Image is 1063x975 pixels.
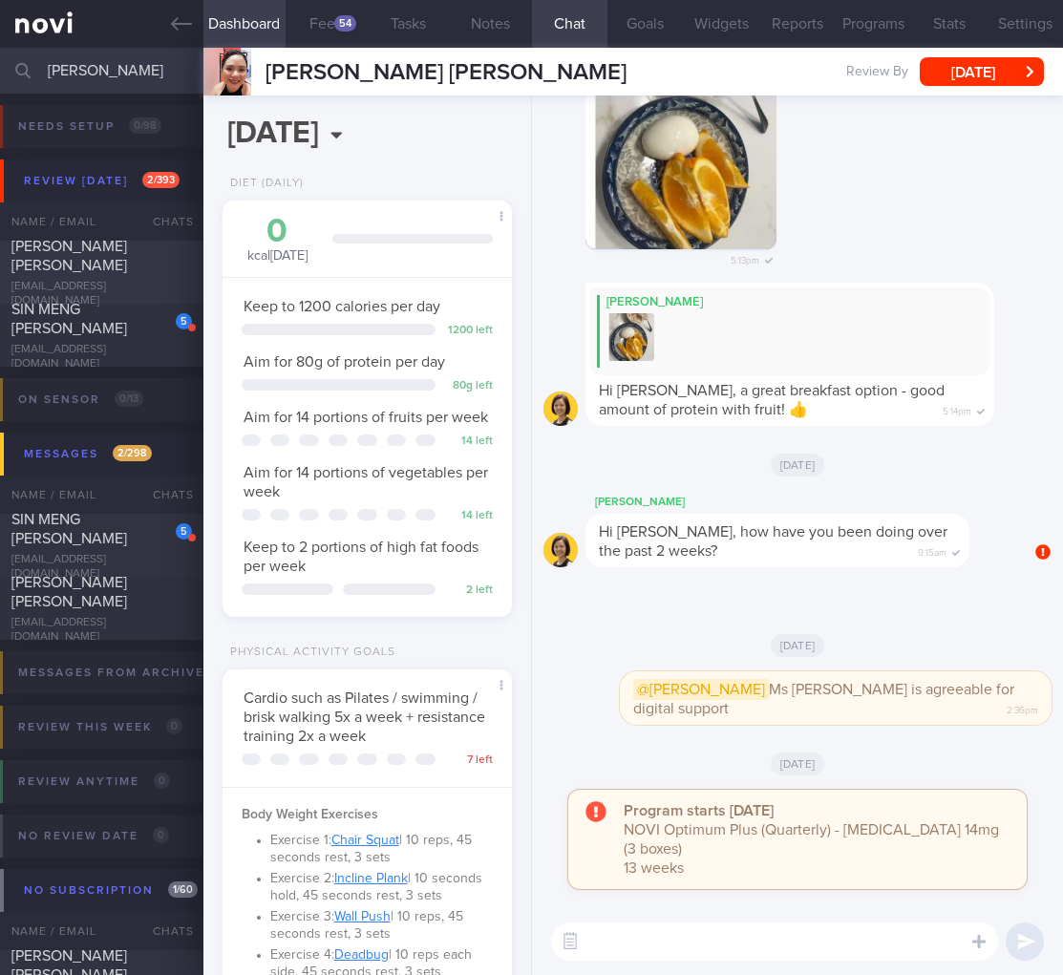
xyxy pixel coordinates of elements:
[244,465,488,499] span: Aim for 14 portions of vegetables per week
[943,400,971,418] span: 5:14pm
[11,343,192,371] div: [EMAIL_ADDRESS][DOMAIN_NAME]
[624,803,774,818] strong: Program starts [DATE]
[1007,699,1038,717] span: 2:36pm
[846,64,908,81] span: Review By
[334,948,389,962] a: Deadbug
[920,57,1044,86] button: [DATE]
[176,313,192,329] div: 5
[242,215,313,265] div: kcal [DATE]
[127,202,203,241] div: Chats
[19,441,157,467] div: Messages
[585,491,1027,514] div: [PERSON_NAME]
[166,718,182,734] span: 0
[13,823,174,849] div: No review date
[771,752,825,775] span: [DATE]
[334,15,356,32] div: 54
[242,808,378,821] strong: Body Weight Exercises
[11,512,127,546] span: SIN MENG [PERSON_NAME]
[13,769,175,795] div: Review anytime
[270,828,493,866] li: Exercise 1: | 10 reps, 45 seconds rest, 3 sets
[244,540,478,574] span: Keep to 2 portions of high fat foods per week
[270,866,493,904] li: Exercise 2: | 10 seconds hold, 45 seconds rest, 3 sets
[771,634,825,657] span: [DATE]
[624,822,999,857] span: NOVI Optimum Plus (Quarterly) - [MEDICAL_DATA] 14mg (3 boxes)
[597,295,983,310] div: [PERSON_NAME]
[11,616,192,645] div: [EMAIL_ADDRESS][DOMAIN_NAME]
[244,299,440,314] span: Keep to 1200 calories per day
[445,435,493,449] div: 14 left
[599,383,945,417] span: Hi [PERSON_NAME], a great breakfast option - good amount of protein with fruit! 👍
[624,860,684,876] span: 13 weeks
[11,280,192,308] div: [EMAIL_ADDRESS][DOMAIN_NAME]
[244,690,485,744] span: Cardio such as Pilates / swimming / brisk walking 5x a week + resistance training 2x a week
[445,324,493,338] div: 1200 left
[445,509,493,523] div: 14 left
[606,313,654,361] img: Replying to photo by Mee Li
[585,58,776,249] img: Photo by Mee Li
[244,354,445,370] span: Aim for 80g of protein per day
[13,714,187,740] div: Review this week
[445,379,493,393] div: 80 g left
[242,215,313,248] div: 0
[13,387,148,413] div: On sensor
[331,834,399,847] a: Chair Squat
[11,302,127,336] span: SIN MENG [PERSON_NAME]
[599,524,947,559] span: Hi [PERSON_NAME], how have you been doing over the past 2 weeks?
[129,117,161,134] span: 0 / 98
[153,827,169,843] span: 0
[127,912,203,950] div: Chats
[633,679,769,700] span: @[PERSON_NAME]
[731,249,759,267] span: 5:13pm
[244,410,488,425] span: Aim for 14 portions of fruits per week
[445,583,493,598] div: 2 left
[115,391,143,407] span: 0 / 13
[142,172,180,188] span: 2 / 393
[168,881,198,898] span: 1 / 60
[445,753,493,768] div: 7 left
[334,910,391,923] a: Wall Push
[13,114,166,139] div: Needs setup
[270,904,493,943] li: Exercise 3: | 10 reps, 45 seconds rest, 3 sets
[633,679,1014,716] span: Ms [PERSON_NAME] is agreeable for digital support
[223,177,304,191] div: Diet (Daily)
[11,553,192,582] div: [EMAIL_ADDRESS][DOMAIN_NAME]
[771,454,825,477] span: [DATE]
[13,660,257,686] div: Messages from Archived
[223,646,395,660] div: Physical Activity Goals
[127,476,203,514] div: Chats
[11,575,127,609] span: [PERSON_NAME] [PERSON_NAME]
[176,523,192,540] div: 5
[11,239,127,273] span: [PERSON_NAME] [PERSON_NAME]
[918,541,946,560] span: 9:15am
[113,445,152,461] span: 2 / 298
[19,878,202,903] div: No subscription
[334,872,408,885] a: Incline Plank
[19,168,184,194] div: Review [DATE]
[154,773,170,789] span: 0
[266,61,627,84] span: [PERSON_NAME] [PERSON_NAME]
